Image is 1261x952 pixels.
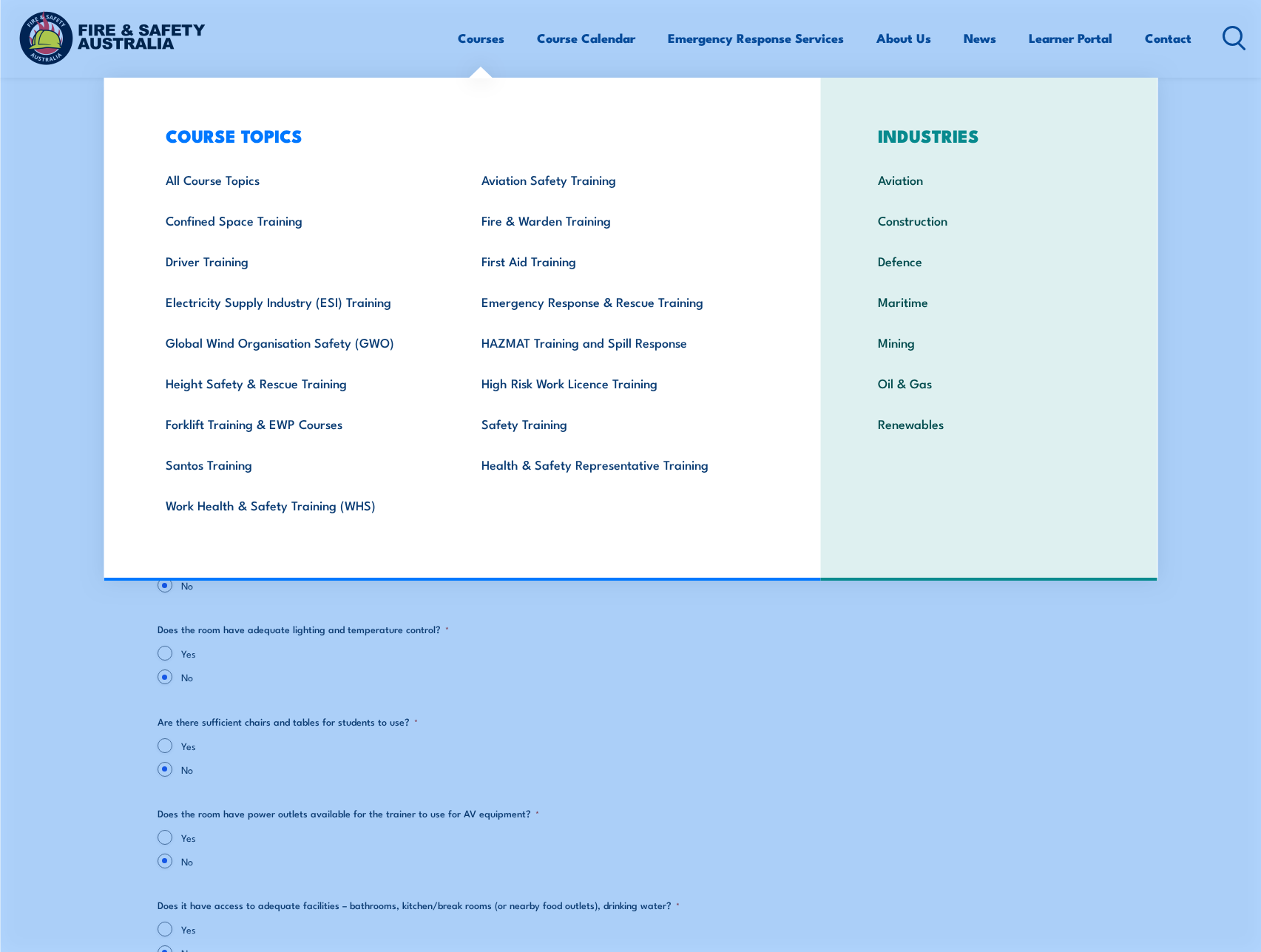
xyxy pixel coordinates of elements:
[459,362,774,403] a: High Risk Work Licence Training
[143,159,459,200] a: All Course Topics
[143,485,459,525] a: Work Health & Safety Training (WHS)
[158,715,418,729] legend: Are there sufficient chairs and tables for students to use?
[668,18,844,58] a: Emergency Response Services
[158,622,449,637] legend: Does the room have adequate lighting and temperature control?
[143,362,459,403] a: Height Safety & Rescue Training
[459,200,774,240] a: Fire & Warden Training
[876,18,931,58] a: About Us
[537,18,635,58] a: Course Calendar
[459,444,774,485] a: Health & Safety Representative Training
[855,125,1123,146] h3: INDUSTRIES
[459,240,774,281] a: First Aid Training
[181,738,1104,753] label: Yes
[459,281,774,322] a: Emergency Response & Rescue Training
[1145,18,1191,58] a: Contact
[181,922,1104,936] label: Yes
[855,403,1123,444] a: Renewables
[855,322,1123,362] a: Mining
[855,362,1123,403] a: Oil & Gas
[143,200,459,240] a: Confined Space Training
[459,322,774,362] a: HAZMAT Training and Spill Response
[181,854,1104,868] label: No
[158,806,539,821] legend: Does the room have power outlets available for the trainer to use for AV equipment?
[181,578,1104,593] label: No
[143,403,459,444] a: Forklift Training & EWP Courses
[158,898,680,913] legend: Does it have access to adequate facilities – bathrooms, kitchen/break rooms (or nearby food outle...
[181,646,1104,661] label: Yes
[855,200,1123,240] a: Construction
[143,240,459,281] a: Driver Training
[143,125,774,146] h3: COURSE TOPICS
[964,18,996,58] a: News
[143,444,459,485] a: Santos Training
[855,240,1123,281] a: Defence
[459,403,774,444] a: Safety Training
[143,322,459,362] a: Global Wind Organisation Safety (GWO)
[459,159,774,200] a: Aviation Safety Training
[181,669,1104,684] label: No
[181,762,1104,777] label: No
[1029,18,1112,58] a: Learner Portal
[143,281,459,322] a: Electricity Supply Industry (ESI) Training
[181,830,1104,845] label: Yes
[855,159,1123,200] a: Aviation
[458,18,504,58] a: Courses
[855,281,1123,322] a: Maritime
